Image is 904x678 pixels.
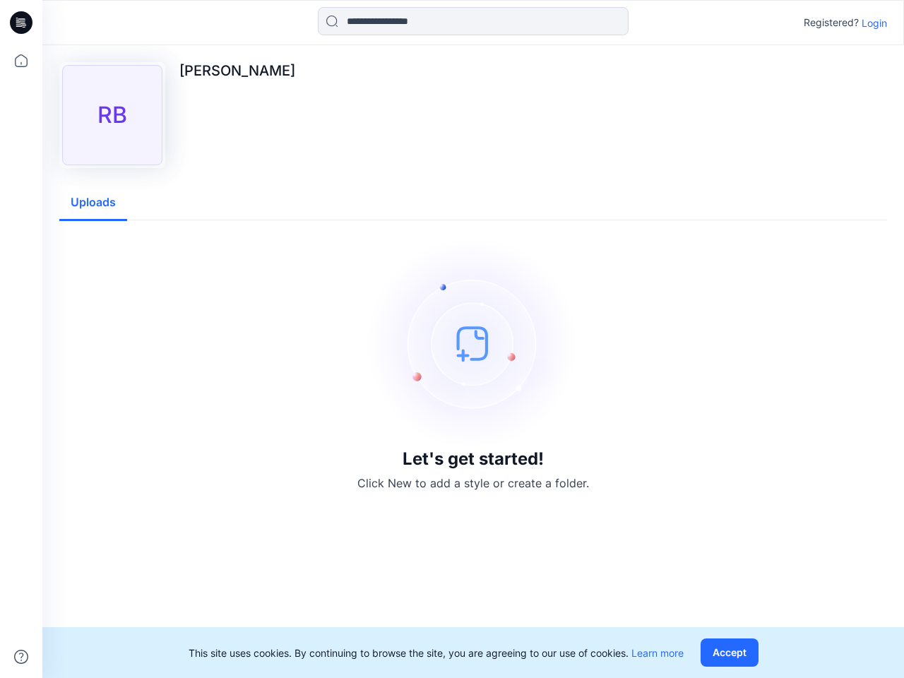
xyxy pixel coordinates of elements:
p: This site uses cookies. By continuing to browse the site, you are agreeing to our use of cookies. [189,646,684,660]
p: Click New to add a style or create a folder. [357,475,589,492]
a: Learn more [631,647,684,659]
button: Uploads [59,185,127,221]
button: Accept [701,638,759,667]
h3: Let's get started! [403,449,544,469]
p: Login [862,16,887,30]
img: empty-state-image.svg [367,237,579,449]
p: [PERSON_NAME] [179,62,295,79]
div: RB [62,65,162,165]
p: Registered? [804,14,859,31]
